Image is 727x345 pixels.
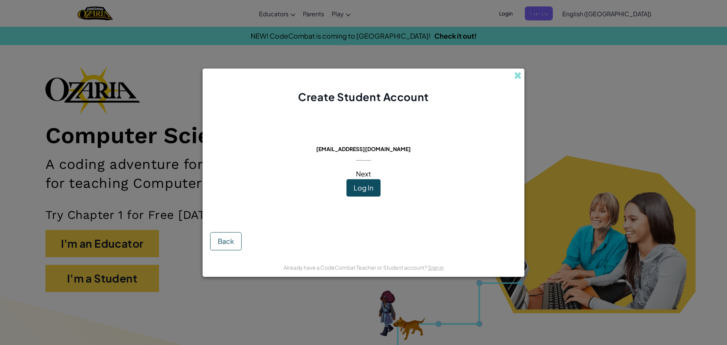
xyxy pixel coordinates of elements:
[356,169,371,178] span: Next
[284,264,428,271] span: Already have a CodeCombat Teacher or Student account?
[428,264,444,271] a: Sign in
[298,90,429,103] span: Create Student Account
[210,232,242,250] button: Back
[346,179,381,197] button: Log In
[316,145,411,152] span: [EMAIL_ADDRESS][DOMAIN_NAME]
[310,135,417,144] span: This email is already in use:
[218,237,234,245] span: Back
[354,183,373,192] span: Log In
